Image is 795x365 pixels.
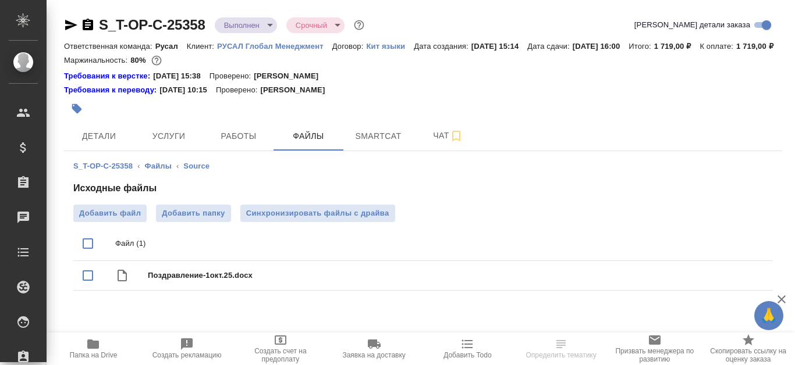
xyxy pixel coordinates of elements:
[73,205,147,222] label: Добавить файл
[64,96,90,121] button: Добавить тэг
[115,238,764,249] p: Файл (1)
[79,207,141,219] span: Добавить файл
[64,70,153,82] a: Требования к верстке:
[654,42,700,51] p: 1 719,00 ₽
[260,84,333,96] p: [PERSON_NAME]
[156,205,230,222] button: Добавить папку
[286,17,345,33] div: Выполнен
[183,162,210,170] a: Source
[73,181,773,195] h4: Исходные файлы
[217,42,332,51] p: РУСАЛ Глобал Менеджмент
[332,42,367,51] p: Договор:
[629,42,654,51] p: Итого:
[240,205,395,222] button: Синхронизировать файлы с драйва
[215,17,277,33] div: Выполнен
[527,42,572,51] p: Дата сдачи:
[414,42,471,51] p: Дата создания:
[634,19,750,31] span: [PERSON_NAME] детали заказа
[71,129,127,144] span: Детали
[176,160,179,172] li: ‹
[366,41,414,51] a: Кит языки
[99,17,205,33] a: S_T-OP-C-25358
[64,84,159,96] a: Требования к переводу:
[217,41,332,51] a: РУСАЛ Глобал Менеджмент
[155,42,187,51] p: Русал
[64,84,159,96] div: Нажми, чтобы открыть папку с инструкцией
[449,129,463,143] svg: Подписаться
[64,56,130,65] p: Маржинальность:
[149,53,164,68] button: 280.00 RUB;
[210,70,254,82] p: Проверено:
[73,162,133,170] a: S_T-OP-C-25358
[211,129,267,144] span: Работы
[130,56,148,65] p: 80%
[145,162,172,170] a: Файлы
[292,20,331,30] button: Срочный
[64,18,78,32] button: Скопировать ссылку для ЯМессенджера
[573,42,629,51] p: [DATE] 16:00
[73,160,773,172] nav: breadcrumb
[221,20,263,30] button: Выполнен
[216,84,261,96] p: Проверено:
[254,70,327,82] p: [PERSON_NAME]
[64,70,153,82] div: Нажми, чтобы открыть папку с инструкцией
[148,270,764,281] span: Поздравление-1окт.25.docx
[141,129,197,144] span: Услуги
[81,18,95,32] button: Скопировать ссылку
[471,42,528,51] p: [DATE] 15:14
[159,84,216,96] p: [DATE] 10:15
[736,42,782,51] p: 1 719,00 ₽
[754,301,783,330] button: 🙏
[246,207,389,219] span: Синхронизировать файлы с драйва
[352,17,367,33] button: Доп статусы указывают на важность/срочность заказа
[350,129,406,144] span: Smartcat
[281,129,336,144] span: Файлы
[700,42,736,51] p: К оплате:
[759,303,779,328] span: 🙏
[153,70,210,82] p: [DATE] 15:38
[162,207,225,219] span: Добавить папку
[420,128,476,143] span: Чат
[187,42,217,51] p: Клиент:
[137,160,140,172] li: ‹
[366,42,414,51] p: Кит языки
[64,42,155,51] p: Ответственная команда:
